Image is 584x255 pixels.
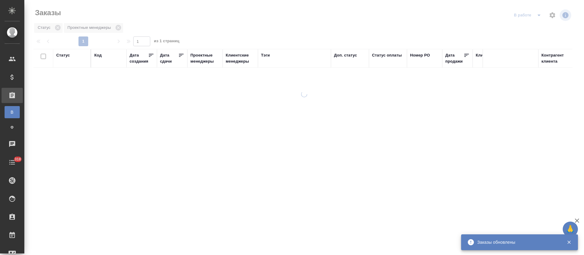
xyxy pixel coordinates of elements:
span: Ф [8,124,17,130]
div: Доп. статус [334,52,357,58]
a: В [5,106,20,118]
div: Дата создания [130,52,148,64]
div: Тэги [261,52,270,58]
div: Статус оплаты [372,52,402,58]
a: 318 [2,155,23,170]
div: Проектные менеджеры [190,52,220,64]
div: Дата сдачи [160,52,178,64]
button: 🙏 [563,222,578,237]
div: Клиентские менеджеры [226,52,255,64]
div: Клиент [476,52,490,58]
div: Дата продажи [445,52,464,64]
div: Код [94,52,102,58]
span: В [8,109,17,115]
div: Номер PO [410,52,430,58]
div: Заказы обновлены [477,239,558,245]
span: 318 [11,156,25,162]
span: 🙏 [565,223,575,236]
a: Ф [5,121,20,133]
button: Закрыть [563,239,575,245]
div: Статус [56,52,70,58]
div: Контрагент клиента [541,52,571,64]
